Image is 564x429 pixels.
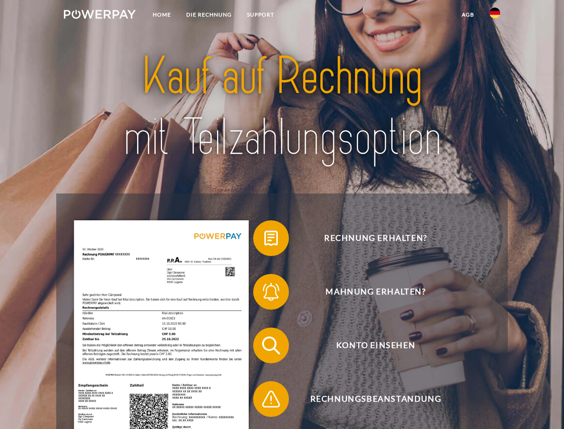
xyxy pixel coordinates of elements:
a: Home [145,7,179,23]
a: DIE RECHNUNG [179,7,239,23]
span: Rechnung erhalten? [266,220,485,256]
span: Konto einsehen [266,328,485,363]
img: qb_bell.svg [260,281,282,303]
img: qb_bill.svg [260,227,282,249]
img: logo-powerpay-white.svg [64,10,136,19]
button: Rechnung erhalten? [253,220,485,256]
img: de [489,8,500,18]
button: Rechnungsbeanstandung [253,381,485,417]
img: title-powerpay_de.svg [85,43,479,171]
button: Konto einsehen [253,328,485,363]
img: qb_warning.svg [260,388,282,410]
span: Mahnung erhalten? [266,274,485,310]
a: agb [454,7,482,23]
button: Mahnung erhalten? [253,274,485,310]
img: qb_search.svg [260,334,282,357]
span: Rechnungsbeanstandung [266,381,485,417]
a: SUPPORT [239,7,282,23]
